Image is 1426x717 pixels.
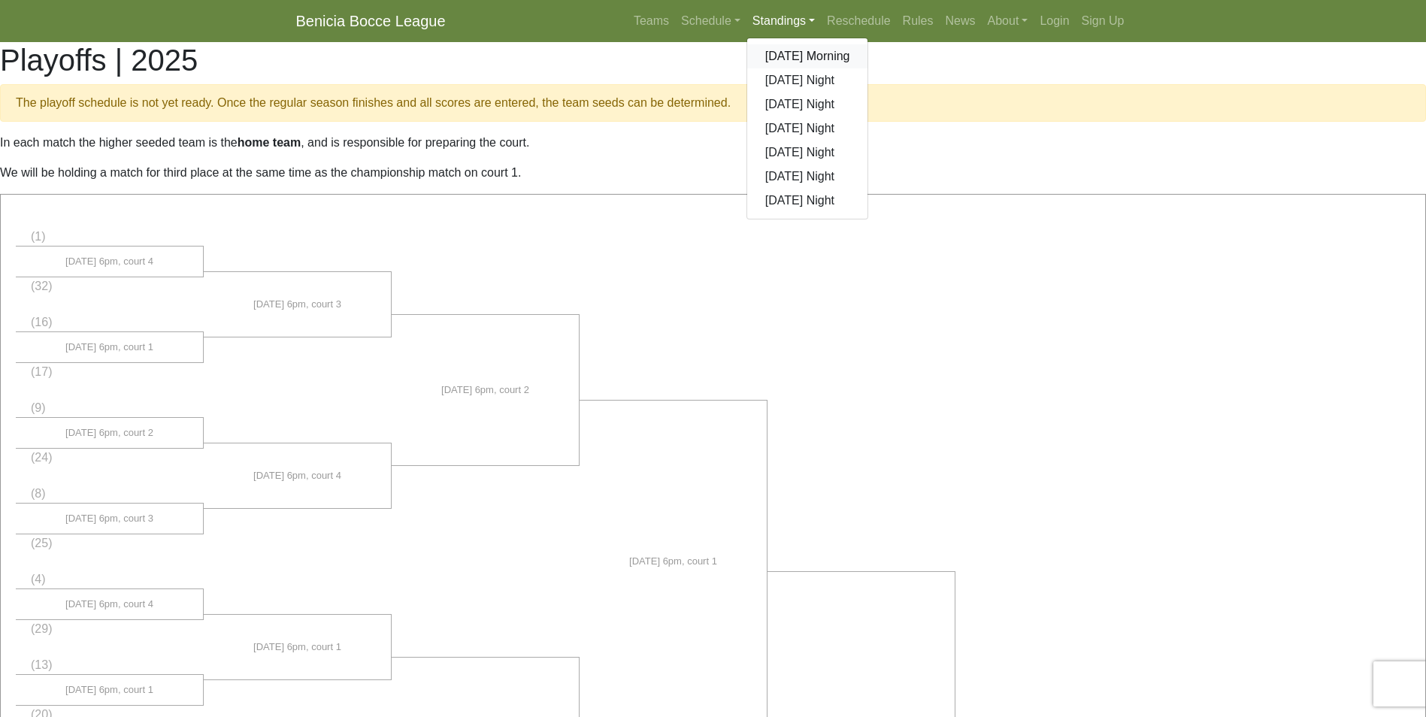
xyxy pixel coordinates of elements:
a: Teams [628,6,675,36]
span: (4) [31,573,46,585]
strong: home team [238,136,301,149]
a: [DATE] Night [747,68,868,92]
a: [DATE] Night [747,92,868,116]
span: [DATE] 6pm, court 1 [629,554,717,569]
a: [DATE] Night [747,116,868,141]
span: (29) [31,622,52,635]
span: [DATE] 6pm, court 4 [253,468,341,483]
a: Schedule [675,6,746,36]
a: Rules [897,6,940,36]
span: (9) [31,401,46,414]
span: (24) [31,451,52,464]
a: Benicia Bocce League [296,6,446,36]
span: (17) [31,365,52,378]
span: (32) [31,280,52,292]
span: (16) [31,316,52,328]
span: [DATE] 6pm, court 1 [253,640,341,655]
a: News [940,6,982,36]
span: [DATE] 6pm, court 1 [65,340,153,355]
span: (1) [31,230,46,243]
a: [DATE] Night [747,141,868,165]
a: About [982,6,1034,36]
a: Reschedule [821,6,897,36]
span: (8) [31,487,46,500]
span: [DATE] 6pm, court 4 [65,254,153,269]
a: Standings [746,6,821,36]
a: [DATE] Night [747,165,868,189]
span: (25) [31,537,52,549]
a: Sign Up [1076,6,1131,36]
span: [DATE] 6pm, court 3 [65,511,153,526]
span: [DATE] 6pm, court 2 [441,383,529,398]
span: (13) [31,658,52,671]
a: Login [1034,6,1075,36]
a: [DATE] Night [747,189,868,213]
span: [DATE] 6pm, court 2 [65,425,153,440]
span: [DATE] 6pm, court 1 [65,682,153,697]
span: [DATE] 6pm, court 4 [65,597,153,612]
span: [DATE] 6pm, court 3 [253,297,341,312]
div: Standings [746,38,869,219]
a: [DATE] Morning [747,44,868,68]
